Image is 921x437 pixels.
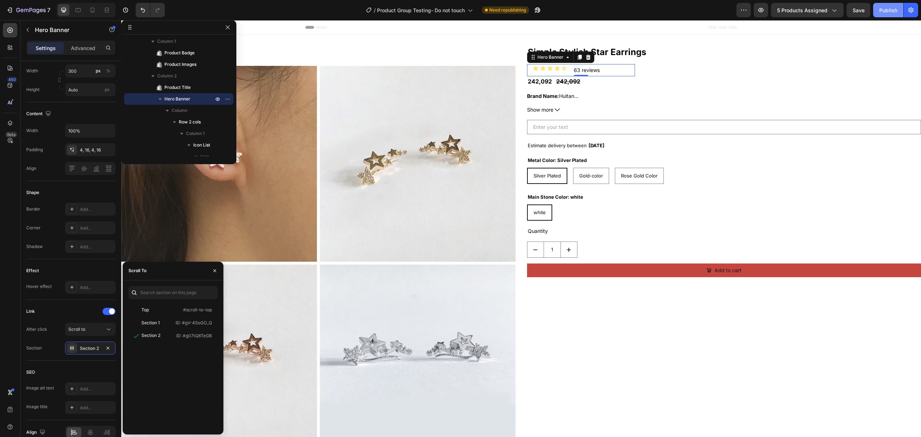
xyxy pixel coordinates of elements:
div: 242,092 [406,56,431,66]
span: Silver Plated [412,153,440,158]
div: Publish [879,6,897,14]
input: Auto [65,124,115,137]
div: px [96,68,101,74]
span: white [412,189,425,195]
div: Hero Banner [415,34,444,40]
div: Top [141,307,149,313]
div: Add... [80,405,114,411]
div: Beta [5,132,17,138]
div: Shadow [26,243,43,250]
span: Product Title [164,84,191,91]
span: Scroll to [68,326,85,332]
span: Column [172,107,187,114]
legend: Main Stone Color: white [406,172,463,181]
div: Rich Text Editor. Editing area: main [452,45,479,55]
p: Advanced [71,44,95,52]
span: Column 2 [157,72,177,80]
span: Hero Banner [164,95,190,103]
button: Show more [406,86,800,94]
p: Settings [36,44,56,52]
span: Icon List Item [200,153,215,160]
div: % [106,68,110,74]
div: Undo/Redo [136,3,165,17]
input: px% [65,64,115,77]
p: ID: #gV-4SoGO_Q [176,320,212,326]
div: Add... [80,225,114,231]
span: Need republishing [489,7,526,13]
input: quantity [422,222,440,237]
button: Save [847,3,870,17]
div: 450 [7,77,17,82]
div: Effect [26,267,39,274]
div: Image title [26,404,47,410]
div: 242,092 [434,56,460,66]
span: [DATE] [467,122,483,128]
button: 7 [3,3,54,17]
span: Rose Gold Color [500,153,536,158]
div: Image alt text [26,385,54,391]
div: Quantity [406,206,800,216]
legend: Metal Color: Silver Plated [406,136,466,145]
span: Product Group Testing- Do not touch [377,6,465,14]
span: Save [853,7,865,13]
span: Product Badge [164,49,195,57]
button: Add to cart [406,243,800,257]
span: Show more [406,86,432,94]
div: Add to cart [593,246,620,254]
div: Add... [80,244,114,250]
div: Section 2 [80,345,101,352]
button: % [94,67,103,75]
strong: Brand Name: [406,73,438,79]
div: Section 2 [141,332,160,339]
p: #scroll-to-top [183,307,212,313]
p: 7 [47,6,50,14]
span: Huitan [406,73,453,79]
button: px [104,67,113,75]
label: Height [26,86,40,93]
div: Hover effect [26,283,52,290]
input: Search section on this page [128,286,218,299]
label: Width [26,68,38,74]
button: decrement [406,222,422,237]
span: Estimate delivery between [407,122,466,128]
div: Add... [80,386,114,392]
div: Align [26,165,36,172]
div: After click [26,326,47,333]
div: Scroll To [128,267,146,274]
button: Publish [873,3,903,17]
div: Add... [80,206,114,213]
span: Column 1 [157,38,176,45]
div: Border [26,206,40,212]
div: Width [26,127,38,134]
span: Row 2 cols [179,118,201,126]
div: SEO [26,369,35,375]
p: 63 reviews [453,46,478,54]
div: 4, 16, 4, 16 [80,147,114,153]
input: px [65,83,115,96]
span: Column 1 [186,130,205,137]
button: 5 products assigned [771,3,844,17]
p: ID: #g07tQ8TeGB [176,333,212,339]
div: Shape [26,189,39,196]
button: increment [440,222,456,237]
span: 5 products assigned [777,6,827,14]
input: Enter your text [406,100,800,114]
div: Section [26,345,42,351]
div: Corner [26,225,41,231]
span: / [374,6,376,14]
span: Product Images [164,61,196,68]
div: Padding [26,147,43,153]
div: Add... [80,284,114,291]
span: Gold-color [458,153,482,158]
div: Section 1 [141,320,160,326]
span: px [105,87,110,92]
span: Icon List [193,141,210,149]
iframe: Design area [121,20,921,437]
h1: Simple Stylish Star Earrings [406,26,800,38]
div: Content [26,109,53,119]
div: Link [26,308,35,315]
p: Hero Banner [35,26,96,34]
button: Scroll to [65,323,115,336]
